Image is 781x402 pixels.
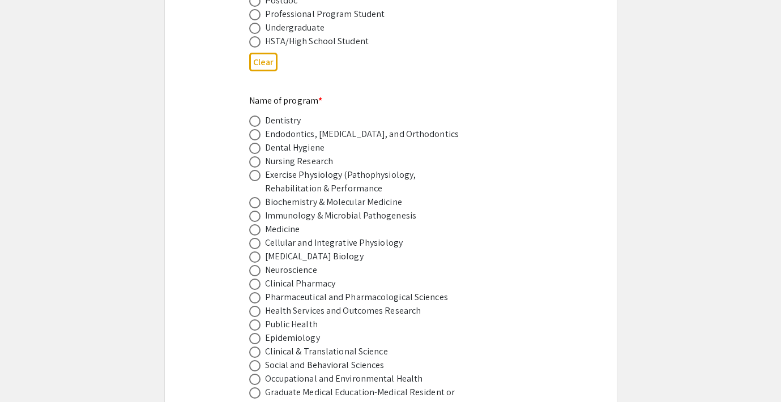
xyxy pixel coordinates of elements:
[265,277,336,290] div: Clinical Pharmacy
[265,35,369,48] div: HSTA/High School Student
[265,114,301,127] div: Dentistry
[265,331,320,345] div: Epidemiology
[265,168,463,195] div: Exercise Physiology (Pathophysiology, Rehabilitation & Performance
[265,223,300,236] div: Medicine
[265,372,423,386] div: Occupational and Environmental Health
[265,263,317,277] div: Neuroscience
[265,236,403,250] div: Cellular and Integrative Physiology
[265,7,385,21] div: Professional Program Student
[249,53,278,71] button: Clear
[265,345,388,358] div: Clinical & Translational Science
[265,358,385,372] div: Social and Behavioral Sciences
[265,209,417,223] div: Immunology & Microbial Pathogenesis
[265,127,459,141] div: Endodontics, [MEDICAL_DATA], and Orthodontics
[265,318,318,331] div: Public Health
[265,250,364,263] div: [MEDICAL_DATA] Biology
[265,141,325,155] div: Dental Hygiene
[8,351,48,394] iframe: Chat
[265,21,325,35] div: Undergraduate
[265,155,334,168] div: Nursing Research
[265,304,421,318] div: Health Services and Outcomes Research
[265,290,448,304] div: Pharmaceutical and Pharmacological Sciences
[249,95,323,106] mat-label: Name of program
[265,195,402,209] div: Biochemistry & Molecular Medicine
